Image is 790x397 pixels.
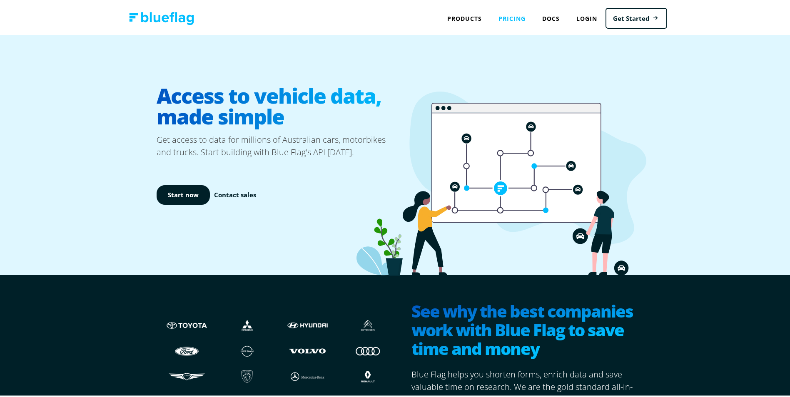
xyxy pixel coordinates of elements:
[286,367,329,383] img: Mercedes logo
[157,77,398,132] h1: Access to vehicle data, made simple
[225,341,269,357] img: Nissan logo
[214,189,256,198] a: Contact sales
[534,8,568,25] a: Docs
[490,8,534,25] a: Pricing
[225,316,269,332] img: Mistubishi logo
[411,300,640,358] h2: See why the best companies work with Blue Flag to save time and money
[157,184,210,203] a: Start now
[439,8,490,25] div: Products
[165,316,209,332] img: Toyota logo
[286,316,329,332] img: Hyundai logo
[165,341,209,357] img: Ford logo
[157,132,398,157] p: Get access to data for millions of Australian cars, motorbikes and trucks. Start building with Bl...
[165,367,209,383] img: Genesis logo
[129,10,194,23] img: Blue Flag logo
[346,367,390,383] img: Renault logo
[346,316,390,332] img: Citroen logo
[286,341,329,357] img: Volvo logo
[568,8,606,25] a: Login to Blue Flag application
[346,341,390,357] img: Audi logo
[606,6,667,27] a: Get Started
[225,367,269,383] img: Peugeot logo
